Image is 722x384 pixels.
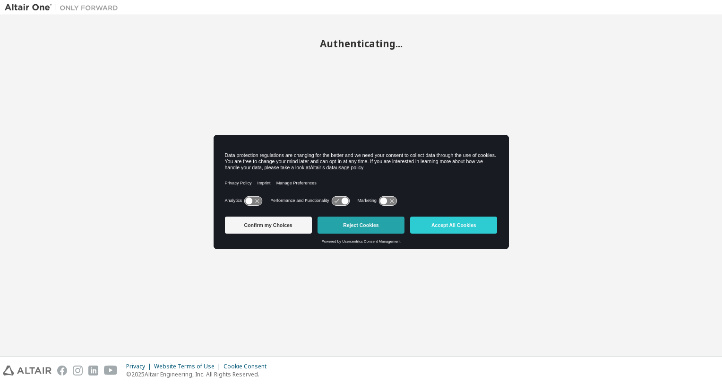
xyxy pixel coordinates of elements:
[73,366,83,375] img: instagram.svg
[126,363,154,370] div: Privacy
[154,363,223,370] div: Website Terms of Use
[126,370,272,378] p: © 2025 Altair Engineering, Inc. All Rights Reserved.
[223,363,272,370] div: Cookie Consent
[5,37,717,50] h2: Authenticating...
[104,366,118,375] img: youtube.svg
[3,366,52,375] img: altair_logo.svg
[57,366,67,375] img: facebook.svg
[88,366,98,375] img: linkedin.svg
[5,3,123,12] img: Altair One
